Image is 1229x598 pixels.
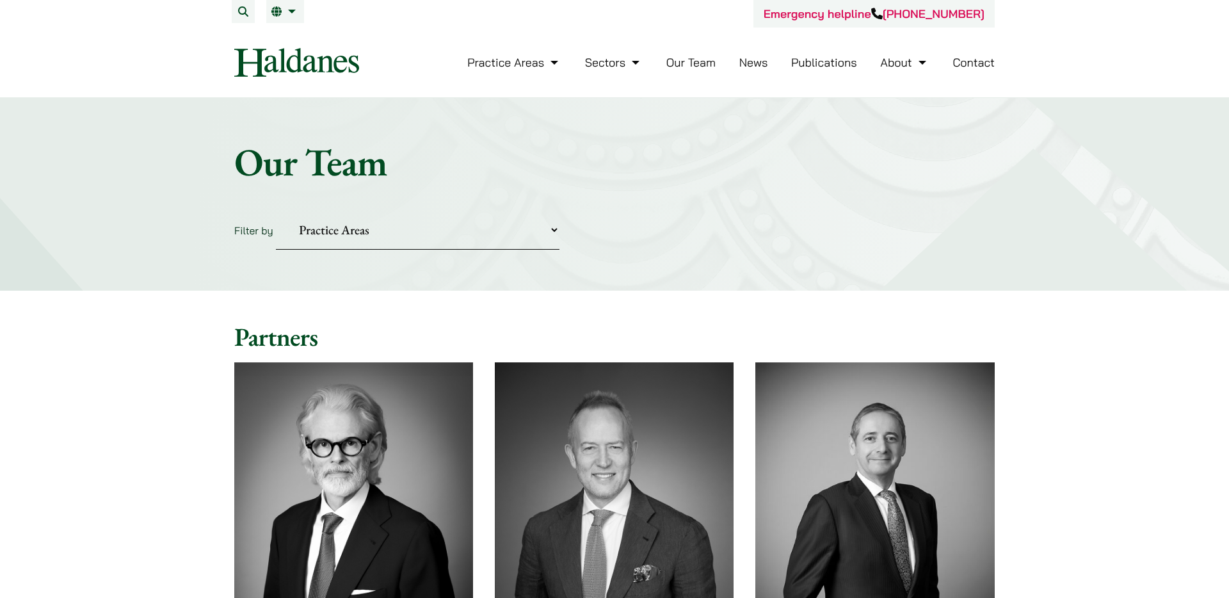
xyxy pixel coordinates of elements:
img: Logo of Haldanes [234,48,359,77]
label: Filter by [234,224,273,237]
a: Emergency helpline[PHONE_NUMBER] [764,6,984,21]
a: Practice Areas [467,55,561,70]
h2: Partners [234,321,995,352]
a: Publications [791,55,857,70]
a: About [880,55,929,70]
a: News [739,55,768,70]
a: Sectors [585,55,643,70]
a: EN [271,6,299,17]
a: Our Team [666,55,716,70]
a: Contact [952,55,995,70]
h1: Our Team [234,139,995,185]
